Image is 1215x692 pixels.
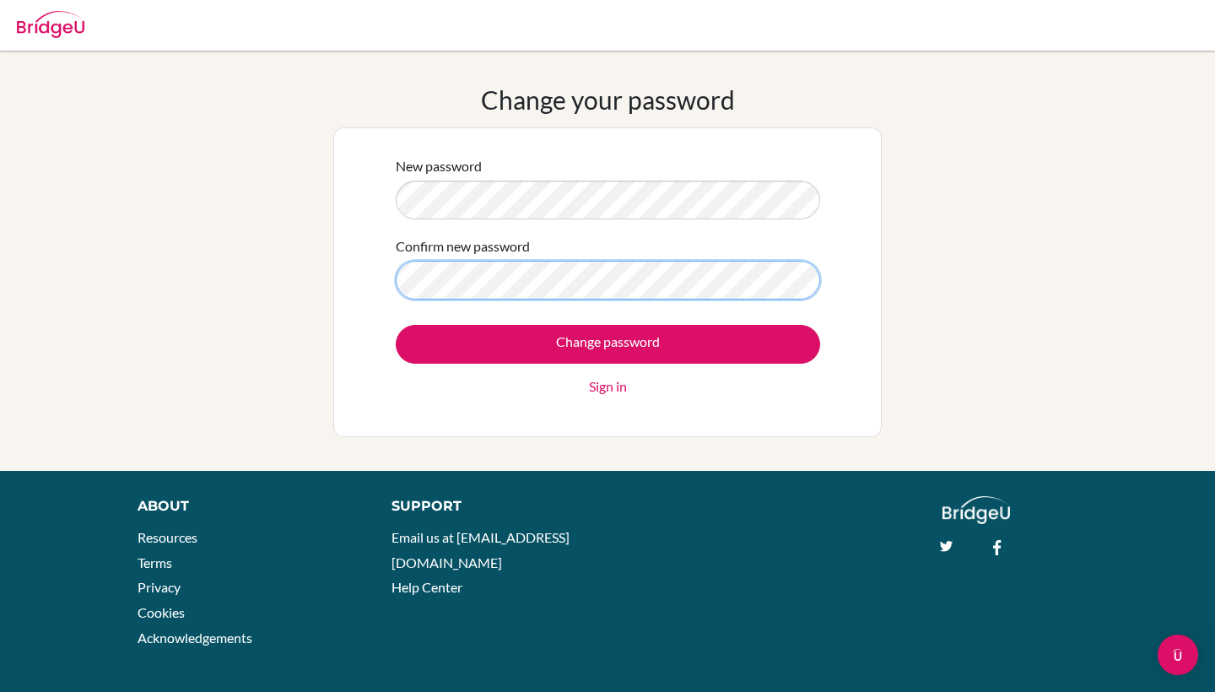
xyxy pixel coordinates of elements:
[396,325,820,364] input: Change password
[396,156,482,176] label: New password
[1158,635,1198,675] div: Open Intercom Messenger
[138,529,197,545] a: Resources
[589,376,627,397] a: Sign in
[17,11,84,38] img: Bridge-U
[391,496,591,516] div: Support
[391,529,570,570] a: Email us at [EMAIL_ADDRESS][DOMAIN_NAME]
[138,554,172,570] a: Terms
[396,236,530,257] label: Confirm new password
[138,630,252,646] a: Acknowledgements
[138,496,354,516] div: About
[481,84,735,115] h1: Change your password
[138,604,185,620] a: Cookies
[138,579,181,595] a: Privacy
[391,579,462,595] a: Help Center
[942,496,1011,524] img: logo_white@2x-f4f0deed5e89b7ecb1c2cc34c3e3d731f90f0f143d5ea2071677605dd97b5244.png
